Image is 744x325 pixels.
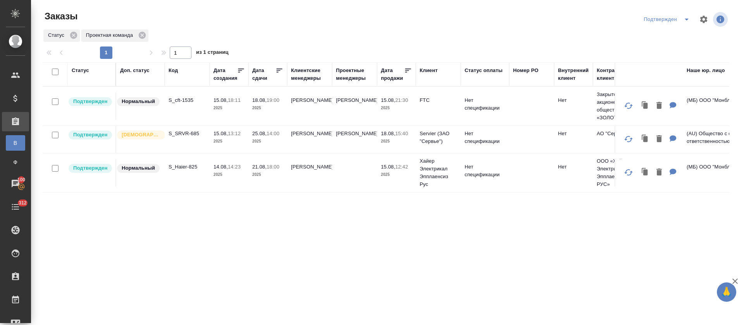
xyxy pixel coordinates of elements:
[72,67,89,74] div: Статус
[122,98,155,105] p: Нормальный
[228,164,241,170] p: 14:23
[252,67,276,82] div: Дата сдачи
[420,130,457,145] p: Servier (ЗАО "Сервье")
[214,138,245,145] p: 2025
[120,67,150,74] div: Доп. статус
[720,284,733,300] span: 🙏
[642,13,694,26] div: split button
[43,29,80,42] div: Статус
[461,159,509,186] td: Нет спецификации
[2,197,29,217] a: 312
[68,130,112,140] div: Выставляет КМ после уточнения всех необходимых деталей и получения согласия клиента на запуск. С ...
[267,97,279,103] p: 19:00
[420,67,437,74] div: Клиент
[287,93,332,120] td: [PERSON_NAME]
[214,171,245,179] p: 2025
[10,158,21,166] span: Ф
[73,164,107,172] p: Подтвержден
[287,159,332,186] td: [PERSON_NAME]
[653,165,666,181] button: Удалить
[116,163,161,174] div: Статус по умолчанию для стандартных заказов
[73,98,107,105] p: Подтвержден
[10,139,21,147] span: В
[252,138,283,145] p: 2025
[597,157,634,188] p: ООО «Хайер Электрикал Эпплаенсис РУС»
[420,96,457,104] p: FTC
[653,131,666,147] button: Удалить
[597,91,634,122] p: Закрытое акционерное общество «ЗОЛОТА...
[381,138,412,145] p: 2025
[267,164,279,170] p: 18:00
[267,131,279,136] p: 14:00
[252,171,283,179] p: 2025
[336,67,373,82] div: Проектные менеджеры
[513,67,538,74] div: Номер PO
[252,97,267,103] p: 18.08,
[214,97,228,103] p: 15.08,
[638,98,653,114] button: Клонировать
[122,131,160,139] p: [DEMOGRAPHIC_DATA]
[214,164,228,170] p: 14.08,
[717,282,736,302] button: 🙏
[558,96,589,104] p: Нет
[68,163,112,174] div: Выставляет КМ после уточнения всех необходимых деталей и получения согласия клиента на запуск. С ...
[116,130,161,140] div: Выставляется автоматически для первых 3 заказов нового контактного лица. Особое внимание
[687,67,725,74] div: Наше юр. лицо
[116,96,161,107] div: Статус по умолчанию для стандартных заказов
[381,97,395,103] p: 15.08,
[214,104,245,112] p: 2025
[332,93,377,120] td: [PERSON_NAME]
[381,164,395,170] p: 15.08,
[214,131,228,136] p: 15.08,
[252,164,267,170] p: 21.08,
[6,135,25,151] a: В
[2,174,29,193] a: 100
[461,126,509,153] td: Нет спецификации
[619,163,638,182] button: Обновить
[214,67,237,82] div: Дата создания
[6,155,25,170] a: Ф
[619,130,638,148] button: Обновить
[73,131,107,139] p: Подтвержден
[395,131,408,136] p: 15:40
[395,164,408,170] p: 12:42
[14,199,31,207] span: 312
[420,157,457,188] p: Хайер Электрикал Эпплаенсиз Рус
[597,67,634,82] div: Контрагент клиента
[287,126,332,153] td: [PERSON_NAME]
[48,31,67,39] p: Статус
[381,104,412,112] p: 2025
[558,67,589,82] div: Внутренний клиент
[252,104,283,112] p: 2025
[381,131,395,136] p: 18.08,
[252,131,267,136] p: 25.08,
[694,10,713,29] span: Настроить таблицу
[558,130,589,138] p: Нет
[619,96,638,115] button: Обновить
[228,131,241,136] p: 13:12
[81,29,148,42] div: Проектная команда
[558,163,589,171] p: Нет
[395,97,408,103] p: 21:30
[653,98,666,114] button: Удалить
[638,131,653,147] button: Клонировать
[461,93,509,120] td: Нет спецификации
[465,67,503,74] div: Статус оплаты
[122,164,155,172] p: Нормальный
[381,67,404,82] div: Дата продажи
[291,67,328,82] div: Клиентские менеджеры
[169,130,206,138] p: S_SRVR-685
[228,97,241,103] p: 18:11
[597,130,634,138] p: АО "Сервье"
[638,165,653,181] button: Клонировать
[43,10,77,22] span: Заказы
[13,176,30,184] span: 100
[169,67,178,74] div: Код
[713,12,729,27] span: Посмотреть информацию
[169,96,206,104] p: S_cft-1535
[196,48,229,59] span: из 1 страниц
[86,31,136,39] p: Проектная команда
[169,163,206,171] p: S_Haier-825
[332,126,377,153] td: [PERSON_NAME]
[381,171,412,179] p: 2025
